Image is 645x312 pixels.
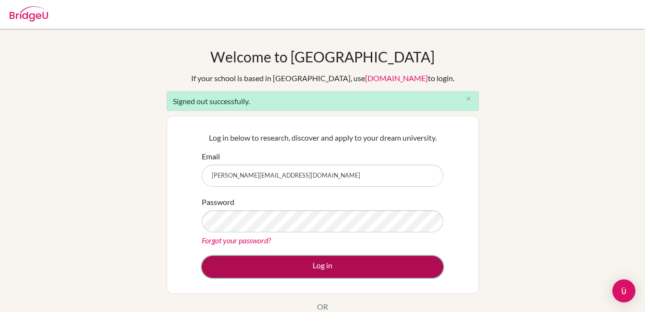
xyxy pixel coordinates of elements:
[202,196,234,208] label: Password
[465,95,472,102] i: close
[202,151,220,162] label: Email
[202,132,443,144] p: Log in below to research, discover and apply to your dream university.
[459,92,478,106] button: Close
[202,236,271,245] a: Forgot your password?
[191,72,454,84] div: If your school is based in [GEOGRAPHIC_DATA], use to login.
[10,6,48,22] img: Bridge-U
[202,256,443,278] button: Log in
[365,73,428,83] a: [DOMAIN_NAME]
[167,91,479,111] div: Signed out successfully.
[210,48,435,65] h1: Welcome to [GEOGRAPHIC_DATA]
[612,279,635,302] div: Open Intercom Messenger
